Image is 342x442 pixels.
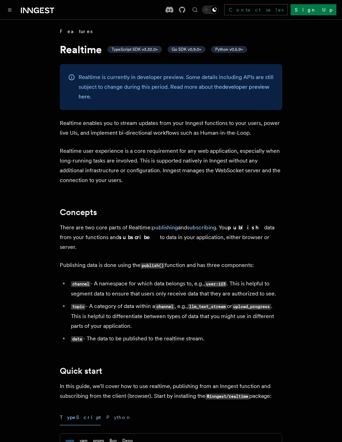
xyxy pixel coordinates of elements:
[60,381,282,401] p: In this guide, we'll cover how to use realtime, publishing from an Inngest function and subscribi...
[60,146,282,185] p: Realtime user experience is a core requirement for any web application, especially when long-runn...
[71,336,83,342] code: data
[60,43,282,56] h1: Realtime
[60,28,92,35] span: Features
[60,260,282,270] p: Publishing data is done using the function and has three components:
[60,223,282,252] p: There are two core parts of Realtime: and . You data from your functions and to data in your appl...
[155,304,174,310] code: channel
[152,224,178,231] a: publishing
[71,304,85,310] code: topic
[172,47,201,52] span: Go SDK v0.9.0+
[205,281,227,287] code: user:123
[202,6,219,14] button: Toggle dark mode
[71,281,90,287] code: channel
[228,224,264,231] strong: publish
[69,279,282,299] li: - A namespace for which data belongs to, e.g., . This is helpful to segment data to ensure that u...
[60,366,102,376] a: Quick start
[224,4,288,15] a: Contact sales
[191,6,199,14] button: Find something...
[60,207,97,217] a: Concepts
[291,4,336,15] a: Sign Up
[187,224,216,231] a: subscribing
[232,304,271,310] code: upload_progress
[205,394,249,400] code: @inngest/realtime
[119,234,160,240] strong: subscribe
[106,410,132,425] button: Python
[60,118,282,138] p: Realtime enables you to stream updates from your Inngest functions to your users, power live UIs,...
[69,334,282,344] li: - The data to be published to the realtime stream.
[6,6,14,14] button: Toggle navigation
[112,47,158,52] span: TypeScript SDK v3.32.0+
[60,410,101,425] button: TypeScript
[69,301,282,331] li: - A category of data within a , e.g., or . This is helpful to differentiate between types of data...
[79,72,274,102] p: Realtime is currently in developer preview. Some details including APIs are still subject to chan...
[140,263,165,269] code: publish()
[188,304,227,310] code: llm_text_stream
[215,47,243,52] span: Python v0.5.9+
